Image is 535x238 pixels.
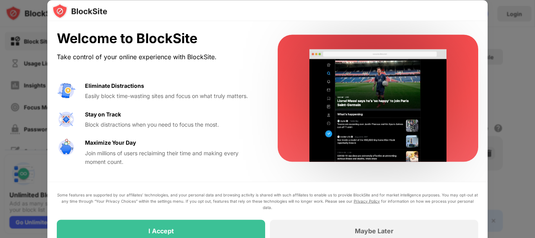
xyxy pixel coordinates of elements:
a: Privacy Policy [354,198,380,203]
div: Welcome to BlockSite [57,31,259,47]
div: Join millions of users reclaiming their time and making every moment count. [85,149,259,166]
div: Maximize Your Day [85,138,136,147]
img: logo-blocksite.svg [52,3,107,19]
img: value-focus.svg [57,110,76,129]
img: value-avoid-distractions.svg [57,81,76,100]
div: Maybe Later [355,227,394,234]
div: Block distractions when you need to focus the most. [85,120,259,129]
div: Stay on Track [85,110,121,118]
div: I Accept [148,227,174,234]
img: value-safe-time.svg [57,138,76,157]
div: Some features are supported by our affiliates’ technologies, and your personal data and browsing ... [57,191,478,210]
div: Easily block time-wasting sites and focus on what truly matters. [85,92,259,100]
div: Take control of your online experience with BlockSite. [57,51,259,62]
div: Eliminate Distractions [85,81,144,90]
